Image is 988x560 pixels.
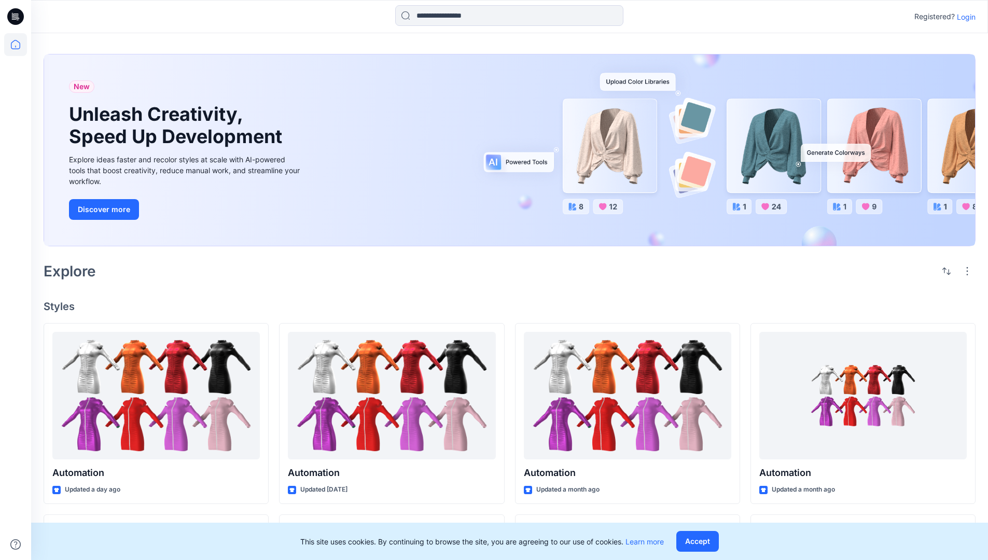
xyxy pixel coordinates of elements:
[44,300,976,313] h4: Styles
[524,466,731,480] p: Automation
[759,332,967,460] a: Automation
[69,154,302,187] div: Explore ideas faster and recolor styles at scale with AI-powered tools that boost creativity, red...
[759,466,967,480] p: Automation
[300,484,347,495] p: Updated [DATE]
[625,537,664,546] a: Learn more
[957,11,976,22] p: Login
[44,263,96,279] h2: Explore
[536,484,600,495] p: Updated a month ago
[772,484,835,495] p: Updated a month ago
[288,332,495,460] a: Automation
[914,10,955,23] p: Registered?
[288,466,495,480] p: Automation
[69,199,139,220] button: Discover more
[676,531,719,552] button: Accept
[69,103,287,148] h1: Unleash Creativity, Speed Up Development
[52,466,260,480] p: Automation
[69,199,302,220] a: Discover more
[65,484,120,495] p: Updated a day ago
[300,536,664,547] p: This site uses cookies. By continuing to browse the site, you are agreeing to our use of cookies.
[52,332,260,460] a: Automation
[74,80,90,93] span: New
[524,332,731,460] a: Automation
